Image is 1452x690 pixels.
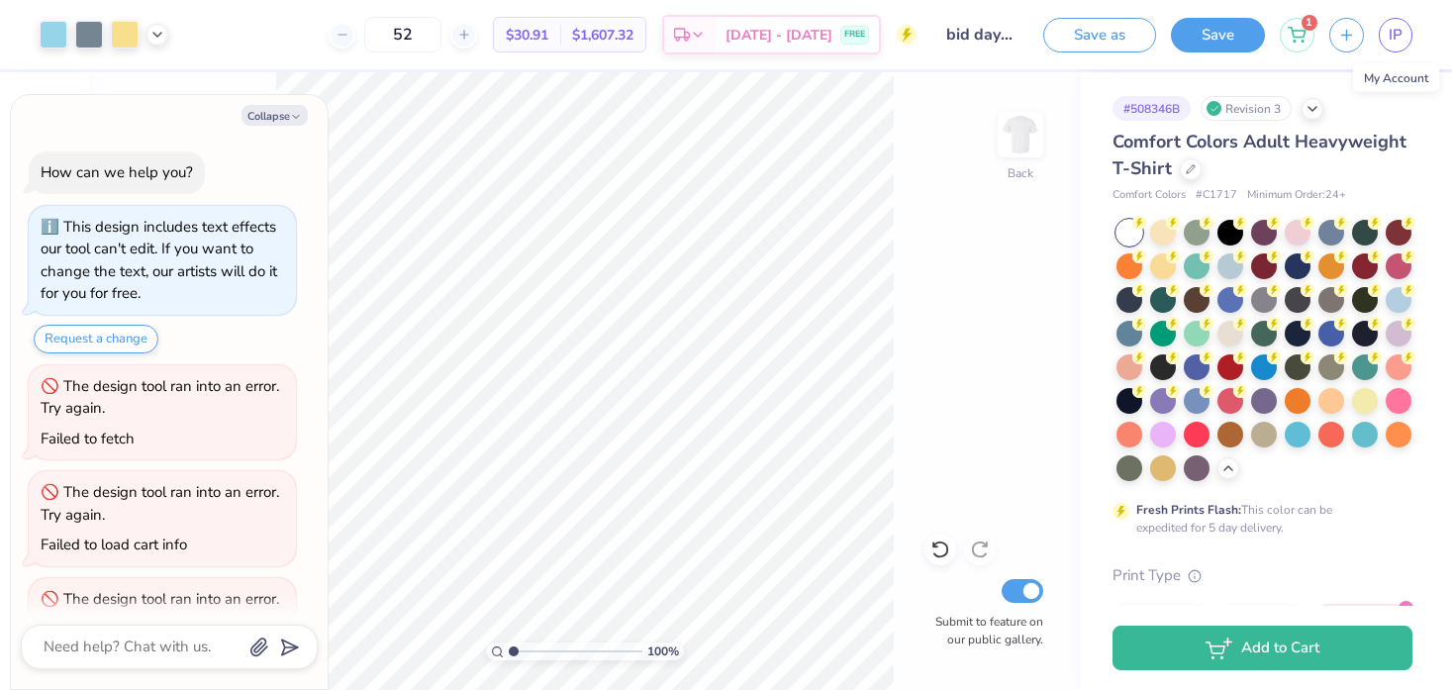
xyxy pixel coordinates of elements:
[1314,604,1410,634] div: Digital Print
[1113,96,1191,121] div: # 508346B
[34,325,158,353] button: Request a change
[41,535,187,554] div: Failed to load cart info
[1379,18,1412,52] a: IP
[41,589,279,632] div: The design tool ran into an error. Try again.
[506,25,548,46] span: $30.91
[1113,604,1209,634] div: Screen Print
[41,482,279,525] div: The design tool ran into an error. Try again.
[1136,501,1380,537] div: This color can be expedited for 5 day delivery.
[726,25,832,46] span: [DATE] - [DATE]
[1389,24,1403,47] span: IP
[1113,564,1412,587] div: Print Type
[572,25,633,46] span: $1,607.32
[1008,164,1033,182] div: Back
[1302,15,1317,31] span: 1
[647,642,679,660] span: 100 %
[1247,187,1346,204] span: Minimum Order: 24 +
[1171,18,1265,52] button: Save
[242,105,308,126] button: Collapse
[931,15,1028,54] input: Untitled Design
[1113,130,1406,180] span: Comfort Colors Adult Heavyweight T-Shirt
[41,429,135,448] div: Failed to fetch
[41,217,277,304] div: This design includes text effects our tool can't edit. If you want to change the text, our artist...
[364,17,441,52] input: – –
[1113,626,1412,670] button: Add to Cart
[1353,64,1439,92] div: My Account
[41,376,279,419] div: The design tool ran into an error. Try again.
[1001,115,1040,154] img: Back
[844,28,865,42] span: FREE
[1201,96,1292,121] div: Revision 3
[41,162,193,182] div: How can we help you?
[1043,18,1156,52] button: Save as
[1136,502,1241,518] strong: Fresh Prints Flash:
[1196,187,1237,204] span: # C1717
[1214,604,1308,634] div: Embroidery
[924,613,1043,648] label: Submit to feature on our public gallery.
[1113,187,1186,204] span: Comfort Colors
